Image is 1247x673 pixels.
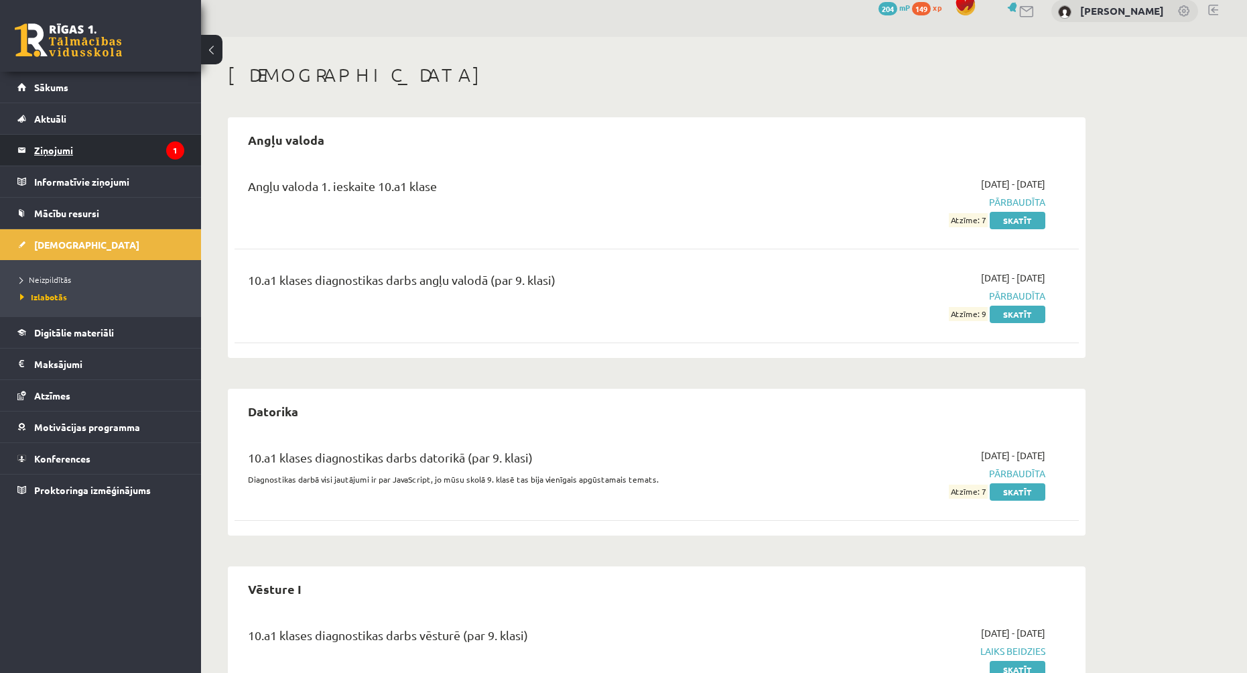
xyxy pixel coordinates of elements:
span: mP [899,2,910,13]
a: [DEMOGRAPHIC_DATA] [17,229,184,260]
a: Rīgas 1. Tālmācības vidusskola [15,23,122,57]
img: Ralfs Korņejevs [1058,5,1071,19]
a: Skatīt [990,483,1045,501]
a: 204 mP [878,2,910,13]
a: Skatīt [990,306,1045,323]
i: 1 [166,141,184,160]
h1: [DEMOGRAPHIC_DATA] [228,64,1086,86]
span: Digitālie materiāli [34,326,114,339]
span: Konferences [34,452,90,465]
span: Pārbaudīta [793,195,1045,209]
a: Aktuāli [17,103,184,134]
h2: Angļu valoda [235,124,338,156]
h2: Datorika [235,395,312,427]
span: Atzīmes [34,389,70,402]
a: Informatīvie ziņojumi [17,166,184,197]
span: 149 [912,2,931,15]
span: Laiks beidzies [793,644,1045,658]
span: 204 [878,2,897,15]
span: Neizpildītās [20,274,71,285]
a: Neizpildītās [20,273,188,286]
a: Sākums [17,72,184,103]
span: Atzīme: 9 [949,307,988,321]
span: Motivācijas programma [34,421,140,433]
a: Izlabotās [20,291,188,303]
legend: Ziņojumi [34,135,184,166]
h2: Vēsture I [235,573,315,605]
span: [DATE] - [DATE] [981,177,1045,191]
a: Konferences [17,443,184,474]
span: xp [933,2,941,13]
a: Mācību resursi [17,198,184,229]
span: Pārbaudīta [793,289,1045,303]
span: Mācību resursi [34,207,99,219]
span: Atzīme: 7 [949,213,988,227]
a: Ziņojumi1 [17,135,184,166]
a: Skatīt [990,212,1045,229]
div: 10.a1 klases diagnostikas darbs datorikā (par 9. klasi) [248,448,773,473]
div: 10.a1 klases diagnostikas darbs angļu valodā (par 9. klasi) [248,271,773,296]
span: [DATE] - [DATE] [981,448,1045,463]
a: Atzīmes [17,380,184,411]
span: [DATE] - [DATE] [981,626,1045,640]
a: Maksājumi [17,349,184,379]
span: Atzīme: 7 [949,485,988,499]
legend: Maksājumi [34,349,184,379]
div: Angļu valoda 1. ieskaite 10.a1 klase [248,177,773,202]
p: Diagnostikas darbā visi jautājumi ir par JavaScript, jo mūsu skolā 9. klasē tas bija vienīgais ap... [248,473,773,485]
a: 149 xp [912,2,948,13]
span: [DATE] - [DATE] [981,271,1045,285]
legend: Informatīvie ziņojumi [34,166,184,197]
span: Izlabotās [20,292,67,302]
span: Pārbaudīta [793,467,1045,481]
a: [PERSON_NAME] [1080,4,1164,17]
span: Sākums [34,81,68,93]
span: [DEMOGRAPHIC_DATA] [34,239,139,251]
span: Proktoringa izmēģinājums [34,484,151,496]
span: Aktuāli [34,113,66,125]
div: 10.a1 klases diagnostikas darbs vēsturē (par 9. klasi) [248,626,773,651]
a: Motivācijas programma [17,412,184,442]
a: Proktoringa izmēģinājums [17,475,184,505]
a: Digitālie materiāli [17,317,184,348]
